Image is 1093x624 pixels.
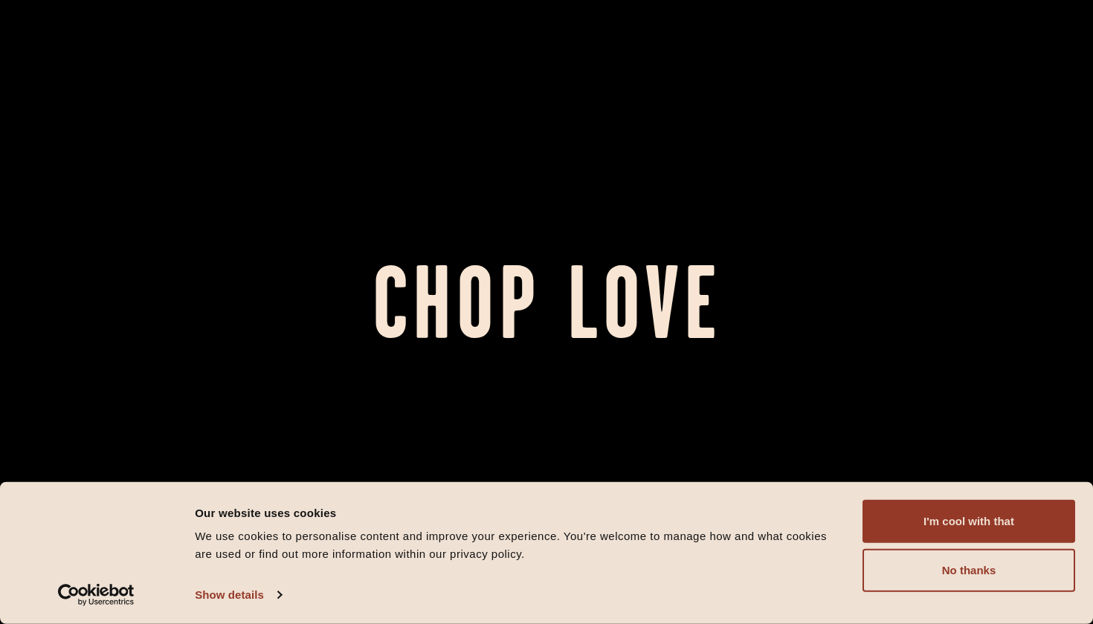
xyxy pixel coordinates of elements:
[31,584,161,606] a: Usercentrics Cookiebot - opens in a new window
[195,527,845,563] div: We use cookies to personalise content and improve your experience. You're welcome to manage how a...
[863,549,1075,592] button: No thanks
[863,500,1075,543] button: I'm cool with that
[195,584,281,606] a: Show details
[195,504,845,521] div: Our website uses cookies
